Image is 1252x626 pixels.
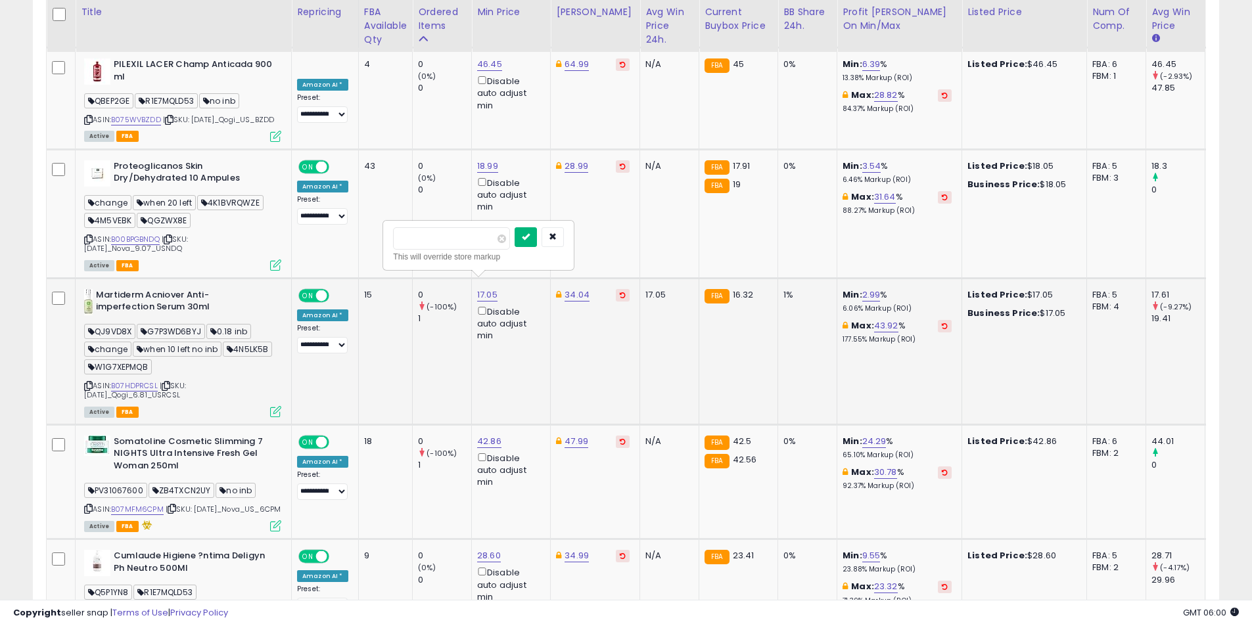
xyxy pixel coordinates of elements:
[418,574,471,586] div: 0
[114,436,273,476] b: Somatoline Cosmetic Slimming 7 NIGHTS Ultra Intensive Fresh Gel Woman 250ml
[1183,606,1239,619] span: 2025-08-15 06:00 GMT
[645,550,689,562] div: N/A
[565,160,588,173] a: 28.99
[565,435,588,448] a: 47.99
[645,160,689,172] div: N/A
[843,335,952,344] p: 177.55% Markup (ROI)
[967,436,1077,447] div: $42.86
[862,160,881,173] a: 3.54
[84,585,132,600] span: Q5P1YN8
[843,89,952,114] div: %
[733,435,752,447] span: 42.5
[843,549,862,562] b: Min:
[418,562,436,573] small: (0%)
[874,466,897,479] a: 30.78
[297,79,348,91] div: Amazon AI *
[81,5,286,19] div: Title
[84,521,114,532] span: All listings currently available for purchase on Amazon
[565,58,589,71] a: 64.99
[967,5,1081,19] div: Listed Price
[556,5,634,19] div: [PERSON_NAME]
[843,466,952,491] div: %
[137,324,205,339] span: G7P3WD6BYJ
[1151,33,1159,45] small: Avg Win Price.
[843,565,952,574] p: 23.88% Markup (ROI)
[843,191,952,215] div: %
[477,565,540,603] div: Disable auto adjust min
[1092,70,1136,82] div: FBM: 1
[477,304,540,342] div: Disable auto adjust min
[477,549,501,562] a: 28.60
[84,58,281,141] div: ASIN:
[1151,313,1205,324] div: 19.41
[297,470,348,500] div: Preset:
[223,342,272,357] span: 4N5LK5B
[967,307,1040,319] b: Business Price:
[364,289,402,301] div: 15
[843,550,952,574] div: %
[133,342,221,357] span: when 10 left no inb
[783,160,827,172] div: 0%
[1160,71,1192,81] small: (-2.93%)
[843,58,952,83] div: %
[477,5,545,19] div: Min Price
[705,5,772,33] div: Current Buybox Price
[843,104,952,114] p: 84.37% Markup (ROI)
[733,178,741,190] span: 19
[114,550,273,577] b: Cumlaude Higiene ?ntima Deligyn Ph Neutro 500Ml
[84,436,281,530] div: ASIN:
[1092,436,1136,447] div: FBA: 6
[297,195,348,225] div: Preset:
[96,289,256,317] b: Martiderm Acniover Anti-imperfection Serum 30ml
[297,324,348,353] div: Preset:
[133,585,197,600] span: R1E7MQLD53
[843,160,862,172] b: Min:
[862,435,887,448] a: 24.29
[874,89,898,102] a: 28.82
[300,161,316,172] span: ON
[84,93,133,108] span: QBEP2GE
[1151,82,1205,94] div: 47.85
[733,549,754,562] span: 23.41
[418,5,466,33] div: Ordered Items
[297,93,348,123] div: Preset:
[111,504,164,515] a: B07MFM6CPM
[843,436,952,460] div: %
[783,289,827,301] div: 1%
[967,549,1027,562] b: Listed Price:
[84,213,135,228] span: 4M5VEBK
[327,290,348,301] span: OFF
[477,435,501,448] a: 42.86
[1160,302,1192,312] small: (-9.27%)
[297,5,353,19] div: Repricing
[13,606,61,619] strong: Copyright
[418,313,471,324] div: 1
[1092,562,1136,573] div: FBM: 2
[84,359,152,374] span: W1G7XEPMQB
[427,302,457,312] small: (-100%)
[1151,160,1205,172] div: 18.3
[84,131,114,142] span: All listings currently available for purchase on Amazon
[84,436,110,456] img: 41FfLh3+xfL._SL40_.jpg
[166,504,281,514] span: | SKU: [DATE]_Nova_US_6CPM
[565,288,590,302] a: 34.04
[843,5,956,33] div: Profit [PERSON_NAME] on Min/Max
[84,289,93,315] img: 31XfaHn4lnL._SL40_.jpg
[783,550,827,562] div: 0%
[300,436,316,447] span: ON
[327,551,348,562] span: OFF
[1151,459,1205,471] div: 0
[645,5,693,47] div: Avg Win Price 24h.
[967,160,1077,172] div: $18.05
[418,82,471,94] div: 0
[843,320,952,344] div: %
[1151,574,1205,586] div: 29.96
[477,175,540,213] div: Disable auto adjust min
[1092,172,1136,184] div: FBM: 3
[843,451,952,460] p: 65.10% Markup (ROI)
[84,407,114,418] span: All listings currently available for purchase on Amazon
[364,550,402,562] div: 9
[874,580,898,593] a: 23.32
[733,288,754,301] span: 16.32
[133,195,196,210] span: when 20 left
